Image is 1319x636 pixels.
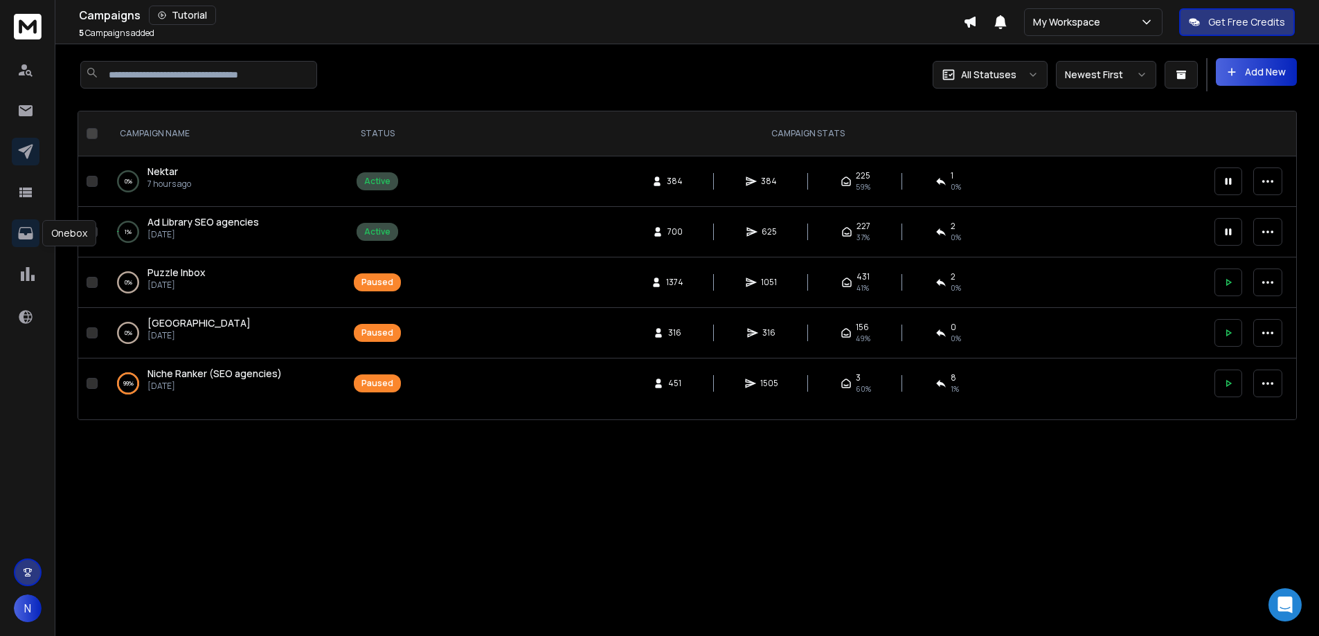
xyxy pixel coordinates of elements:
span: 384 [667,176,683,187]
div: Paused [361,327,393,338]
span: 1051 [761,277,777,288]
span: 0 % [951,333,961,344]
a: Puzzle Inbox [147,266,206,280]
span: 431 [856,271,870,282]
span: 5 [79,27,84,39]
p: [DATE] [147,381,282,392]
span: 316 [762,327,776,338]
span: 0 % [951,232,961,243]
span: 37 % [856,232,870,243]
span: 156 [856,322,869,333]
th: CAMPAIGN STATS [409,111,1206,156]
p: 99 % [123,376,134,390]
span: Niche Ranker (SEO agencies) [147,367,282,380]
div: Paused [361,378,393,389]
span: 227 [856,221,870,232]
button: Add New [1216,58,1297,86]
p: 0 % [125,275,132,289]
span: 700 [667,226,683,237]
button: N [14,594,42,622]
span: 1 [951,170,953,181]
p: 1 % [125,225,132,239]
span: 0 [951,322,956,333]
th: STATUS [346,111,409,156]
td: 99%Niche Ranker (SEO agencies)[DATE] [103,358,346,409]
div: Open Intercom Messenger [1268,588,1302,621]
p: All Statuses [961,68,1016,82]
td: 0%[GEOGRAPHIC_DATA][DATE] [103,308,346,358]
span: 0 % [951,181,961,192]
div: Onebox [42,220,96,246]
a: Ad Library SEO agencies [147,215,259,229]
p: [DATE] [147,330,251,341]
span: 1374 [666,277,683,288]
span: 384 [761,176,777,187]
button: Get Free Credits [1179,8,1295,36]
span: 60 % [856,383,871,394]
span: 1 % [951,383,959,394]
p: [DATE] [147,280,206,291]
p: 0 % [125,326,132,340]
button: Newest First [1056,61,1156,89]
span: 59 % [856,181,870,192]
div: Campaigns [79,6,963,25]
span: 41 % [856,282,869,293]
button: Tutorial [149,6,216,25]
td: 0%Puzzle Inbox[DATE] [103,257,346,308]
td: 0%Nektar7 hours ago [103,156,346,207]
span: Nektar [147,165,178,178]
span: 2 [951,271,955,282]
p: Get Free Credits [1208,15,1285,29]
span: 49 % [856,333,870,344]
span: 625 [762,226,777,237]
div: Active [364,176,391,187]
span: 3 [856,372,861,383]
a: [GEOGRAPHIC_DATA] [147,316,251,330]
p: [DATE] [147,229,259,240]
span: 1505 [760,378,778,389]
p: Campaigns added [79,28,154,39]
div: Paused [361,277,393,288]
span: 2 [951,221,955,232]
td: 1%Ad Library SEO agencies[DATE] [103,207,346,257]
th: CAMPAIGN NAME [103,111,346,156]
a: Niche Ranker (SEO agencies) [147,367,282,381]
span: 225 [856,170,870,181]
p: 0 % [125,174,132,188]
span: 316 [668,327,682,338]
p: 7 hours ago [147,179,191,190]
p: My Workspace [1033,15,1106,29]
a: Nektar [147,165,178,179]
div: Active [364,226,391,237]
span: 8 [951,372,956,383]
span: Puzzle Inbox [147,266,206,279]
span: 0 % [951,282,961,293]
span: 451 [668,378,682,389]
